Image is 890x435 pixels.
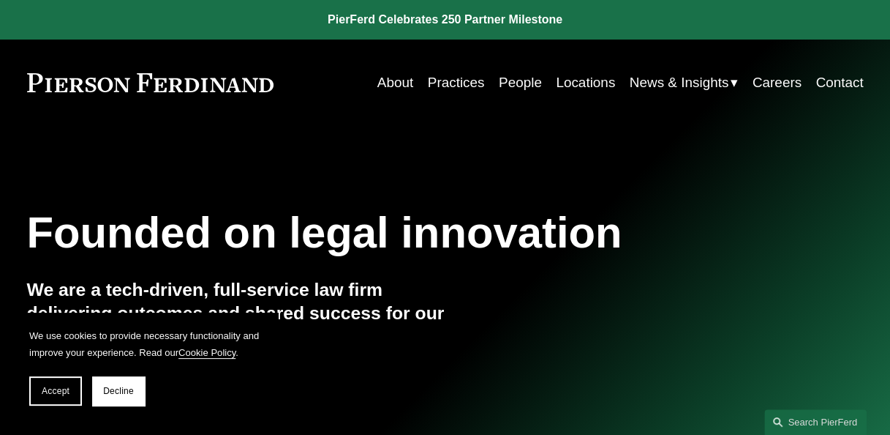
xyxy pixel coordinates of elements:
a: Contact [815,69,863,97]
a: Cookie Policy [178,347,235,358]
span: Accept [42,386,69,396]
button: Accept [29,376,82,406]
p: We use cookies to provide necessary functionality and improve your experience. Read our . [29,327,263,362]
a: Locations [556,69,615,97]
span: Decline [103,386,134,396]
a: folder dropdown [630,69,739,97]
button: Decline [92,376,145,406]
h1: Founded on legal innovation [27,208,724,258]
span: News & Insights [630,70,729,95]
a: Careers [753,69,802,97]
h4: We are a tech-driven, full-service law firm delivering outcomes and shared success for our global... [27,278,445,347]
a: Practices [428,69,485,97]
a: About [377,69,413,97]
a: People [499,69,542,97]
a: Search this site [764,409,867,435]
section: Cookie banner [15,313,278,420]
